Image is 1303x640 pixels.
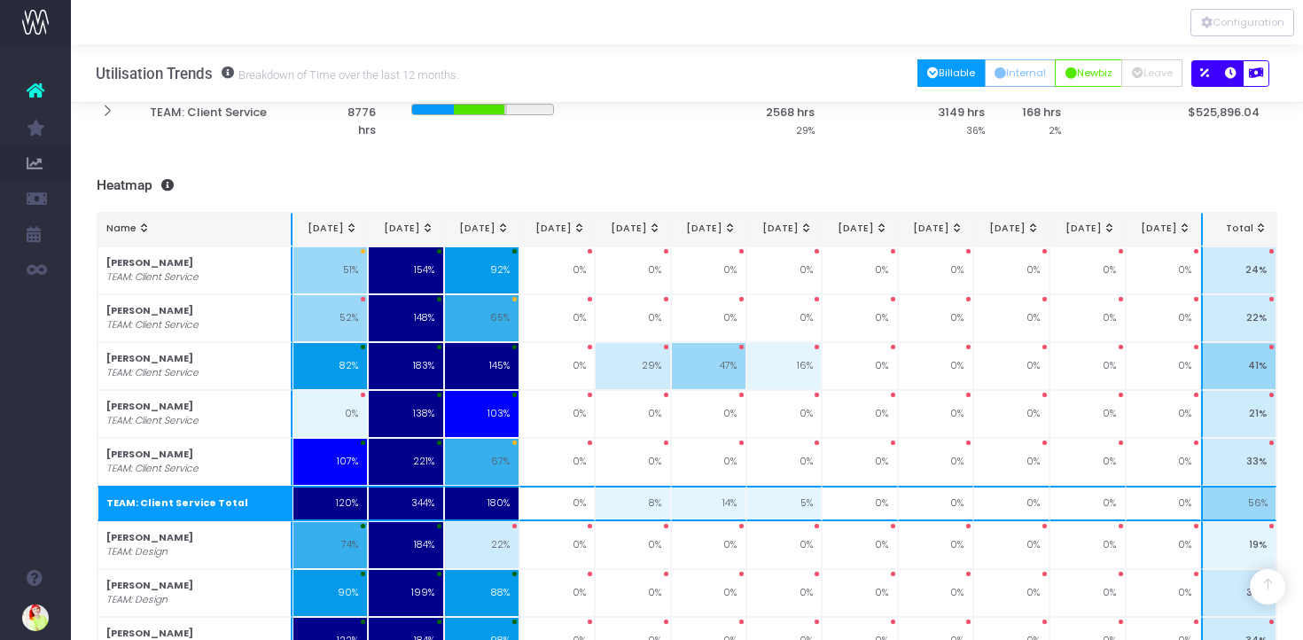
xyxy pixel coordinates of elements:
small: 2% [1049,121,1061,137]
td: 0% [822,246,897,294]
i: TEAM: Client Service [106,366,199,380]
td: 82% [293,342,368,390]
td: 0% [898,569,973,617]
td: 51% [293,246,368,294]
td: 0% [671,521,746,569]
i: TEAM: Client Service [106,318,199,332]
td: 0% [519,390,595,438]
td: 0% [973,521,1049,569]
td: 0% [822,342,897,390]
i: TEAM: Client Service [106,270,199,285]
td: 0% [671,438,746,486]
span: 3149 hrs [938,104,985,121]
th: Feb 26: activate to sort column ascending [746,213,822,247]
td: 0% [898,521,973,569]
strong: [PERSON_NAME] [106,531,193,544]
td: 0% [671,390,746,438]
td: 180% [444,486,519,521]
th: Total: activate to sort column ascending [1201,213,1277,247]
i: TEAM: Design [106,593,168,607]
td: 8% [595,486,670,521]
td: 0% [746,246,822,294]
img: images/default_profile_image.png [22,605,49,631]
div: [DATE] [1059,222,1116,236]
i: TEAM: Client Service [106,462,199,476]
div: [DATE] [605,222,661,236]
td: 16% [746,342,822,390]
td: 0% [595,246,670,294]
td: 21% [1201,390,1277,438]
td: 0% [519,569,595,617]
td: 33% [1201,438,1277,486]
strong: [PERSON_NAME] [106,400,193,413]
td: 0% [898,294,973,342]
td: 52% [293,294,368,342]
td: 0% [519,521,595,569]
td: 67% [444,438,519,486]
td: 0% [822,390,897,438]
td: 0% [973,342,1049,390]
td: 184% [368,521,443,569]
button: Internal [985,59,1057,87]
td: 0% [746,521,822,569]
div: [DATE] [680,222,737,236]
td: 14% [671,486,746,521]
div: [DATE] [831,222,888,236]
td: 0% [1049,438,1125,486]
td: 199% [368,569,443,617]
td: 19% [1201,521,1277,569]
th: $525,896.04 [1165,100,1277,142]
td: 24% [1201,246,1277,294]
td: 0% [822,438,897,486]
td: 22% [444,521,519,569]
td: 148% [368,294,443,342]
td: 0% [898,438,973,486]
div: Vertical button group [1190,9,1294,36]
th: Mar 26: activate to sort column ascending [822,213,897,247]
td: 0% [671,294,746,342]
td: 0% [595,569,670,617]
th: Name: activate to sort column ascending [98,213,293,247]
th: Oct 25: activate to sort column ascending [444,213,519,247]
th: Jul 26: activate to sort column ascending [1126,213,1201,247]
td: 0% [1049,521,1125,569]
td: 0% [671,246,746,294]
th: Apr 26: activate to sort column ascending [898,213,973,247]
td: 0% [1126,438,1201,486]
td: 30% [1201,569,1277,617]
div: [DATE] [529,222,586,236]
small: 29% [796,121,815,137]
td: 0% [595,294,670,342]
td: 0% [1126,390,1201,438]
div: Total [1212,222,1268,236]
td: 0% [898,390,973,438]
strong: [PERSON_NAME] [106,304,193,317]
th: TEAM: Client Service Total [98,486,293,521]
td: 344% [368,486,443,521]
small: Breakdown of Time over the last 12 months. [234,65,459,82]
td: 0% [293,390,368,438]
button: Leave [1121,59,1182,87]
td: 0% [973,294,1049,342]
td: 138% [368,390,443,438]
td: 0% [1049,342,1125,390]
td: 0% [898,342,973,390]
td: 0% [1126,521,1201,569]
div: [DATE] [378,222,434,236]
td: 107% [293,438,368,486]
div: Name [106,222,282,236]
td: 0% [1126,486,1201,521]
td: 0% [519,294,595,342]
td: 0% [1126,246,1201,294]
h3: Utilisation Trends [96,65,459,82]
button: Billable [917,59,986,87]
td: 145% [444,342,519,390]
td: 0% [671,569,746,617]
div: [DATE] [983,222,1040,236]
td: 0% [822,569,897,617]
th: Aug 25: activate to sort column ascending [293,213,368,247]
td: 65% [444,294,519,342]
strong: [PERSON_NAME] [106,448,193,461]
td: 0% [822,294,897,342]
td: 0% [595,438,670,486]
